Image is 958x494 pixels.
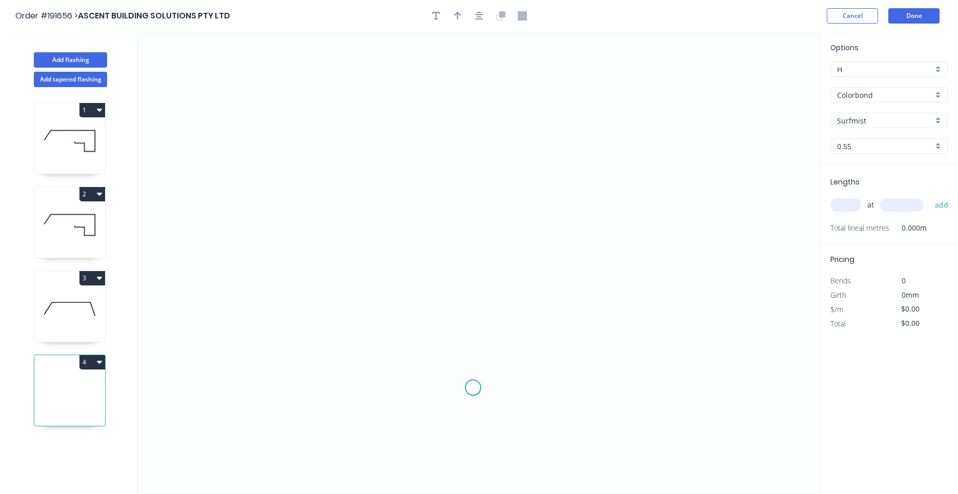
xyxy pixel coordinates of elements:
[867,198,874,212] span: at
[34,52,107,68] button: Add flashing
[902,276,906,285] span: 0
[837,115,933,126] input: Colour
[902,290,919,300] span: 0mm
[78,10,230,22] span: ASCENT BUILDING SOLUTIONS PTY LTD
[15,10,78,22] span: Order #191656 >
[79,103,105,117] button: 1
[830,177,860,187] span: Lengths
[830,304,843,314] span: $/m
[837,141,933,152] input: Thickness
[79,271,105,285] button: 3
[888,8,940,24] button: Done
[830,319,846,328] span: Total
[830,276,851,285] span: Bends
[830,290,846,300] span: Girth
[837,64,933,75] input: Price level
[923,459,948,484] iframe: Intercom live chat
[830,254,854,264] span: Pricing
[830,221,889,235] span: Total lineal metres
[889,221,927,235] span: 0.000m
[830,43,859,53] span: Options
[827,8,878,24] button: Cancel
[837,90,933,100] input: Material
[930,196,954,214] button: add
[79,187,105,201] button: 2
[138,32,820,494] svg: 0
[79,355,105,369] button: 4
[34,72,107,87] button: Add tapered flashing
